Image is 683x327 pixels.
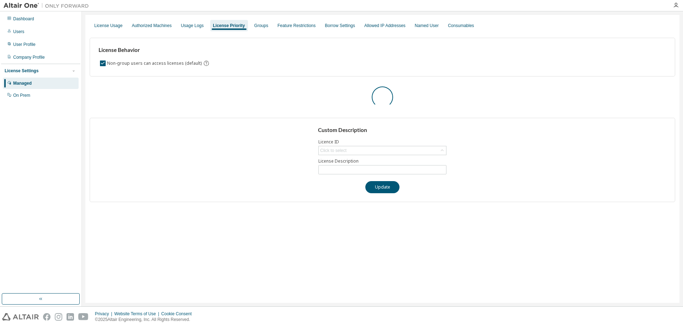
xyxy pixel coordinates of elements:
[55,313,62,321] img: instagram.svg
[448,23,474,28] div: Consumables
[4,2,92,9] img: Altair One
[13,42,36,47] div: User Profile
[318,139,446,145] label: Licence ID
[2,313,39,321] img: altair_logo.svg
[95,317,196,323] p: © 2025 Altair Engineering, Inc. All Rights Reserved.
[415,23,439,28] div: Named User
[13,80,32,86] div: Managed
[114,311,161,317] div: Website Terms of Use
[319,146,446,155] div: Click to select
[203,60,210,67] svg: By default any user not assigned to any group can access any license. Turn this setting off to di...
[254,23,268,28] div: Groups
[5,68,38,74] div: License Settings
[13,54,45,60] div: Company Profile
[213,23,245,28] div: License Priority
[161,311,196,317] div: Cookie Consent
[181,23,203,28] div: Usage Logs
[13,16,34,22] div: Dashboard
[107,59,203,68] label: Non-group users can access licenses (default)
[13,29,24,35] div: Users
[132,23,171,28] div: Authorized Machines
[99,47,208,54] h3: License Behavior
[325,23,355,28] div: Borrow Settings
[318,158,446,164] label: License Description
[13,93,30,98] div: On Prem
[318,127,447,134] h3: Custom Description
[67,313,74,321] img: linkedin.svg
[365,181,399,193] button: Update
[277,23,316,28] div: Feature Restrictions
[94,23,122,28] div: License Usage
[95,311,114,317] div: Privacy
[78,313,89,321] img: youtube.svg
[364,23,406,28] div: Allowed IP Addresses
[43,313,51,321] img: facebook.svg
[320,148,346,153] div: Click to select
